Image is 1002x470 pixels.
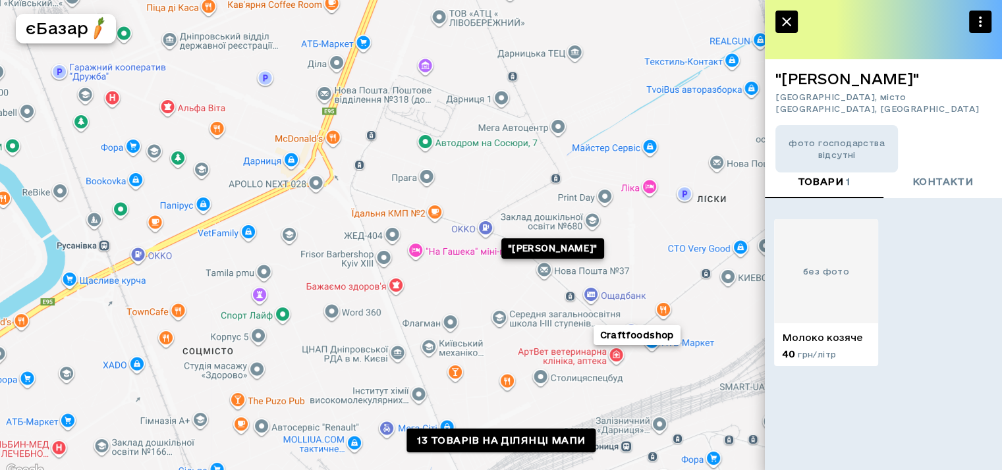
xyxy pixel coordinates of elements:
[846,176,850,187] span: 1
[782,348,836,361] p: 40
[593,325,680,346] button: Craftfoodshop
[16,14,116,43] button: єБазарlogo
[774,219,878,367] a: без фотоМолоко козяче40 грн/літр
[782,331,870,344] p: Молоко козяче
[26,18,88,39] h5: єБазар
[501,238,603,259] button: "[PERSON_NAME]"
[775,137,898,161] span: фото господарства відсутні
[775,70,991,88] h6: "[PERSON_NAME]"
[803,265,849,277] span: без фото
[406,429,596,453] a: 13 товарів на ділянці мапи
[87,16,110,39] img: logo
[798,350,836,359] span: грн/літр
[797,174,850,190] span: товари
[912,174,973,190] span: контакти
[775,91,991,115] span: [GEOGRAPHIC_DATA], місто [GEOGRAPHIC_DATA], [GEOGRAPHIC_DATA]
